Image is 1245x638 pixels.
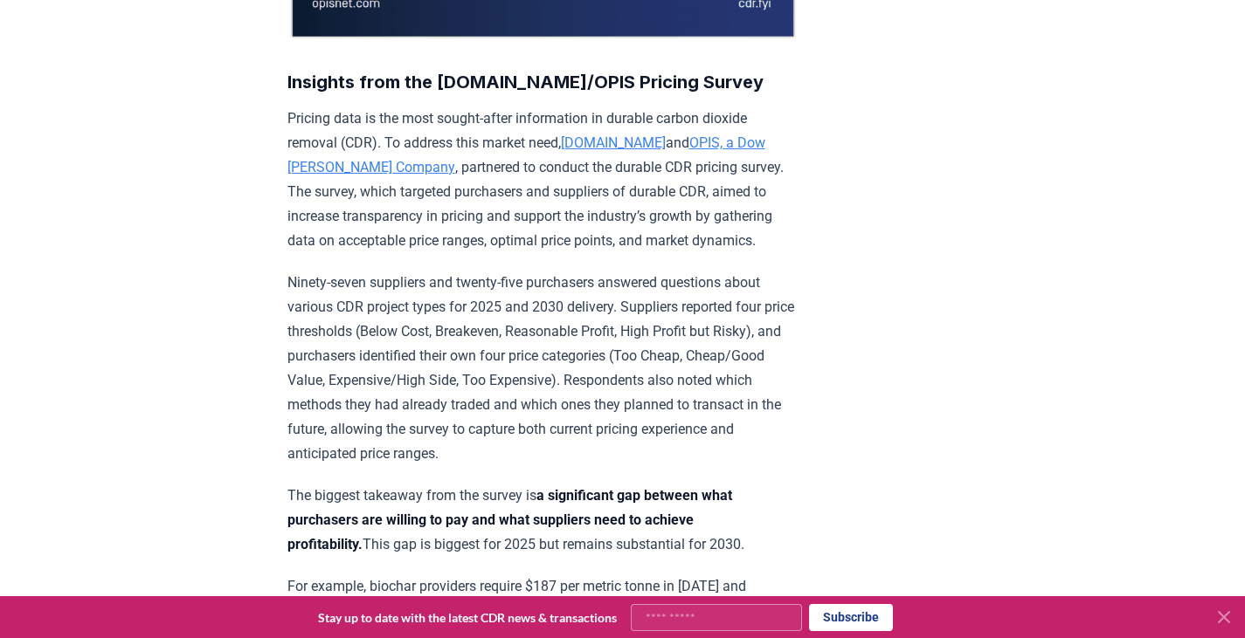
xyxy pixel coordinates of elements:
[287,72,764,93] strong: Insights from the [DOMAIN_NAME]/OPIS Pricing Survey
[287,487,732,552] strong: a significant gap between what purchasers are willing to pay and what suppliers need to achieve p...
[287,106,799,253] p: Pricing data is the most sought-after information in durable carbon dioxide removal (CDR). To add...
[287,484,799,557] p: The biggest takeaway from the survey is This gap is biggest for 2025 but remains substantial for ...
[561,134,666,151] a: [DOMAIN_NAME]
[287,134,765,175] a: OPIS, a Dow [PERSON_NAME] Company
[287,271,799,466] p: Ninety-seven suppliers and twenty-five purchasers answered questions about various CDR project ty...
